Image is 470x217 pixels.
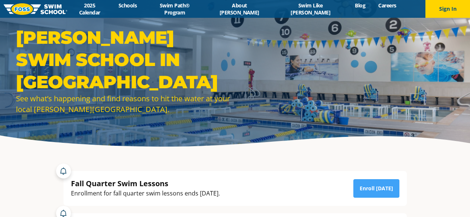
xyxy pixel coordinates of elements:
[16,26,231,93] h1: [PERSON_NAME] Swim School in [GEOGRAPHIC_DATA]
[4,3,67,15] img: FOSS Swim School Logo
[71,188,220,198] div: Enrollment for fall quarter swim lessons ends [DATE].
[112,2,143,9] a: Schools
[16,93,231,115] div: See what’s happening and find reasons to hit the water at your local [PERSON_NAME][GEOGRAPHIC_DATA].
[206,2,273,16] a: About [PERSON_NAME]
[143,2,206,16] a: Swim Path® Program
[349,2,372,9] a: Blog
[71,178,220,188] div: Fall Quarter Swim Lessons
[372,2,403,9] a: Careers
[67,2,112,16] a: 2025 Calendar
[353,179,399,198] a: Enroll [DATE]
[273,2,349,16] a: Swim Like [PERSON_NAME]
